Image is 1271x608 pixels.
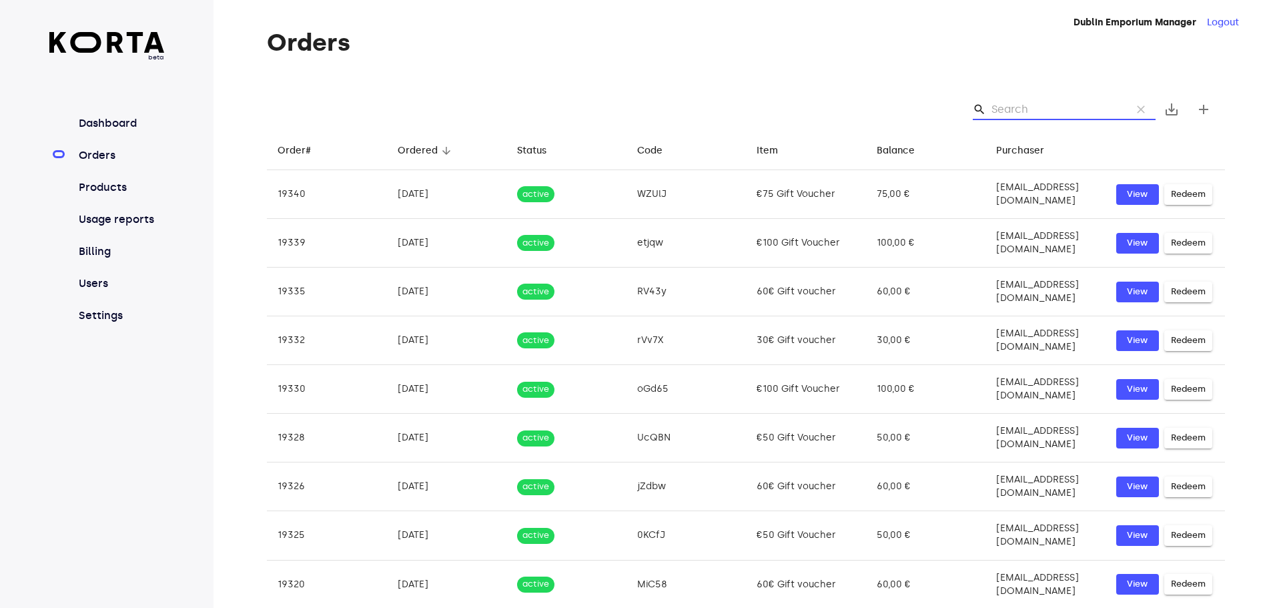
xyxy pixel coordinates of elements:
[517,481,554,493] span: active
[1123,333,1152,348] span: View
[1116,574,1159,595] button: View
[1164,379,1212,400] button: Redeem
[746,511,866,560] td: €50 Gift Voucher
[985,511,1106,560] td: [EMAIL_ADDRESS][DOMAIN_NAME]
[1171,284,1206,300] span: Redeem
[746,268,866,316] td: 60€ Gift voucher
[866,170,986,219] td: 75,00 €
[387,316,507,365] td: [DATE]
[387,219,507,268] td: [DATE]
[398,143,438,159] div: Ordered
[1123,187,1152,202] span: View
[267,414,387,463] td: 19328
[517,188,554,201] span: active
[1074,17,1196,28] strong: Dublin Emporium Manager
[76,244,165,260] a: Billing
[76,212,165,228] a: Usage reports
[1171,528,1206,543] span: Redeem
[387,170,507,219] td: [DATE]
[267,511,387,560] td: 19325
[76,308,165,324] a: Settings
[440,145,452,157] span: arrow_downward
[1116,330,1159,351] button: View
[1123,528,1152,543] span: View
[1207,16,1239,29] button: Logout
[387,268,507,316] td: [DATE]
[267,170,387,219] td: 19340
[1171,382,1206,397] span: Redeem
[1116,282,1159,302] button: View
[985,414,1106,463] td: [EMAIL_ADDRESS][DOMAIN_NAME]
[866,219,986,268] td: 100,00 €
[1171,333,1206,348] span: Redeem
[626,219,747,268] td: etjqw
[267,268,387,316] td: 19335
[1171,430,1206,446] span: Redeem
[1116,477,1159,497] button: View
[877,143,915,159] div: Balance
[49,53,165,62] span: beta
[626,268,747,316] td: RV43y
[985,170,1106,219] td: [EMAIL_ADDRESS][DOMAIN_NAME]
[746,316,866,365] td: 30€ Gift voucher
[757,143,778,159] div: Item
[1164,525,1212,546] button: Redeem
[1116,233,1159,254] button: View
[387,365,507,414] td: [DATE]
[1164,428,1212,448] button: Redeem
[877,143,932,159] span: Balance
[985,268,1106,316] td: [EMAIL_ADDRESS][DOMAIN_NAME]
[267,365,387,414] td: 19330
[746,170,866,219] td: €75 Gift Voucher
[746,219,866,268] td: €100 Gift Voucher
[637,143,680,159] span: Code
[866,414,986,463] td: 50,00 €
[1164,101,1180,117] span: save_alt
[1164,233,1212,254] button: Redeem
[76,147,165,164] a: Orders
[267,29,1225,56] h1: Orders
[1188,93,1220,125] button: Create new gift card
[1123,430,1152,446] span: View
[49,32,165,53] img: Korta
[517,143,564,159] span: Status
[517,286,554,298] span: active
[517,578,554,591] span: active
[985,365,1106,414] td: [EMAIL_ADDRESS][DOMAIN_NAME]
[866,463,986,511] td: 60,00 €
[757,143,795,159] span: Item
[1164,184,1212,205] button: Redeem
[996,143,1062,159] span: Purchaser
[1116,428,1159,448] button: View
[267,463,387,511] td: 19326
[1116,184,1159,205] button: View
[1164,282,1212,302] button: Redeem
[267,316,387,365] td: 19332
[267,219,387,268] td: 19339
[866,511,986,560] td: 50,00 €
[991,99,1121,120] input: Search
[626,365,747,414] td: oGd65
[1123,284,1152,300] span: View
[1116,525,1159,546] a: View
[1171,187,1206,202] span: Redeem
[626,414,747,463] td: UcQBN
[517,143,546,159] div: Status
[1123,577,1152,592] span: View
[398,143,455,159] span: Ordered
[1164,574,1212,595] button: Redeem
[996,143,1044,159] div: Purchaser
[637,143,663,159] div: Code
[746,365,866,414] td: €100 Gift Voucher
[866,365,986,414] td: 100,00 €
[76,180,165,196] a: Products
[866,268,986,316] td: 60,00 €
[1164,477,1212,497] button: Redeem
[1116,379,1159,400] button: View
